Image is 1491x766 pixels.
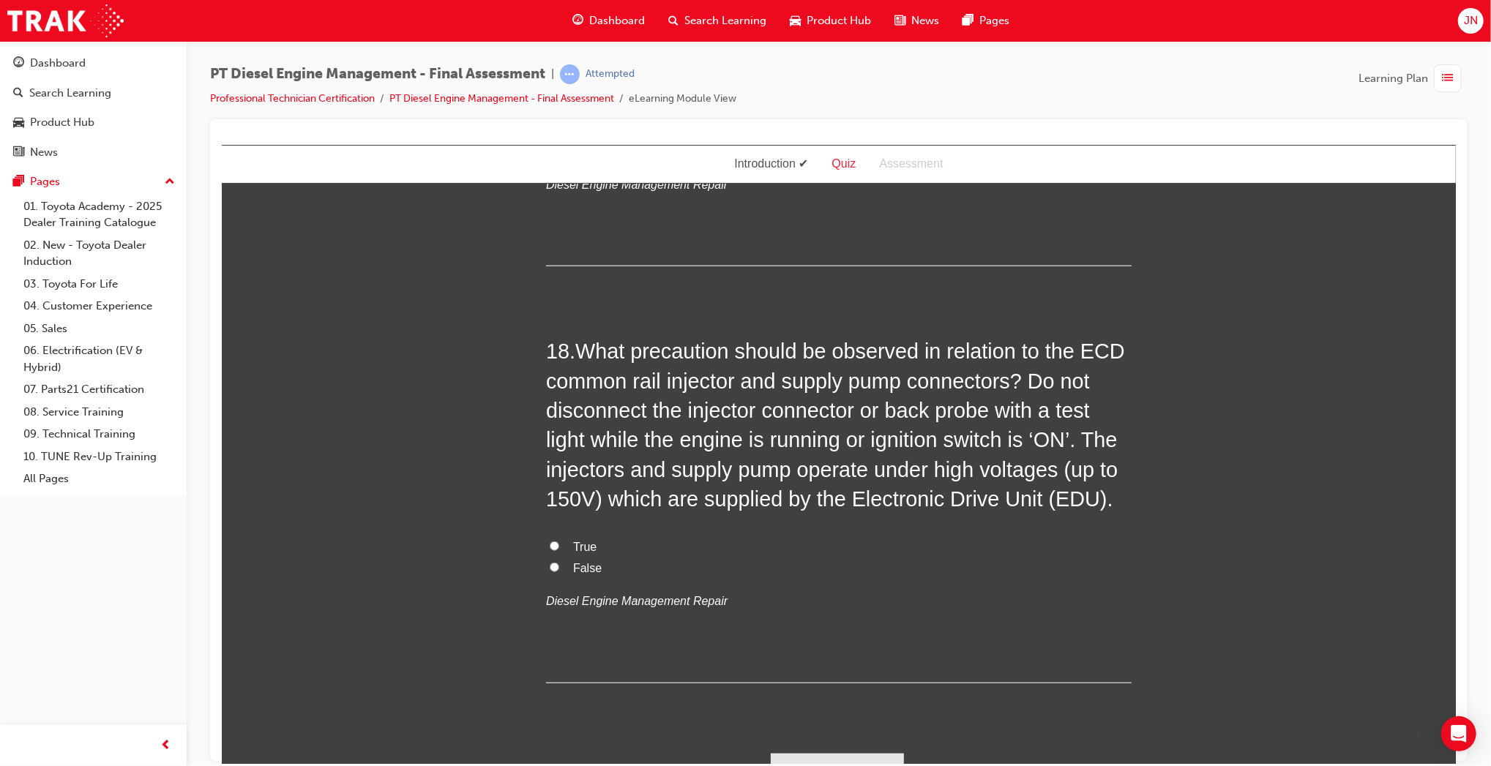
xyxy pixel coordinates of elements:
span: Product Hub [807,12,871,29]
span: pages-icon [963,12,974,30]
span: Pages [979,12,1009,29]
a: Search Learning [6,80,181,107]
a: news-iconNews [883,6,951,36]
a: car-iconProduct Hub [778,6,883,36]
span: guage-icon [13,57,24,70]
div: Quiz [599,8,646,29]
span: up-icon [165,173,175,192]
button: DashboardSearch LearningProduct HubNews [6,47,181,168]
a: 01. Toyota Academy - 2025 Dealer Training Catalogue [18,195,181,234]
span: pages-icon [13,176,24,189]
input: True [328,396,337,405]
div: Attempted [586,67,635,81]
span: search-icon [668,12,679,30]
span: guage-icon [572,12,583,30]
span: list-icon [1443,70,1454,88]
a: Professional Technician Certification [210,92,375,105]
a: News [6,139,181,166]
span: False [351,416,380,429]
span: news-icon [13,146,24,159]
button: Learning Plan [1359,64,1468,92]
span: news-icon [894,12,905,30]
span: learningRecordVerb_ATTEMPT-icon [560,64,580,84]
span: Learning Plan [1359,70,1428,87]
span: car-icon [790,12,801,30]
em: Diesel Engine Management Repair [324,33,506,45]
div: Assessment [646,8,733,29]
span: What precaution should be observed in relation to the ECD common rail injector and supply pump co... [324,194,903,365]
a: 02. New - Toyota Dealer Induction [18,234,181,273]
button: Pages [6,168,181,195]
span: Dashboard [589,12,645,29]
a: PT Diesel Engine Management - Final Assessment [389,92,614,105]
span: Search Learning [684,12,766,29]
span: News [911,12,939,29]
a: 07. Parts21 Certification [18,378,181,401]
span: car-icon [13,116,24,129]
a: 08. Service Training [18,401,181,424]
div: Open Intercom Messenger [1441,716,1476,751]
div: News [30,144,58,161]
span: search-icon [13,87,23,100]
div: Product Hub [30,114,94,131]
span: PT Diesel Engine Management - Final Assessment [210,66,545,83]
a: 03. Toyota For Life [18,273,181,296]
a: 04. Customer Experience [18,295,181,318]
a: 05. Sales [18,318,181,340]
h2: 18 . [324,191,910,368]
a: All Pages [18,468,181,490]
a: Dashboard [6,50,181,77]
button: JN [1458,8,1484,34]
div: Pages [30,173,60,190]
a: pages-iconPages [951,6,1021,36]
div: Introduction [501,8,598,29]
input: False [328,417,337,427]
img: Trak [7,4,124,37]
a: guage-iconDashboard [561,6,657,36]
em: Diesel Engine Management Repair [324,449,506,462]
a: Product Hub [6,109,181,136]
a: 06. Electrification (EV & Hybrid) [18,339,181,378]
span: JN [1464,12,1478,29]
span: prev-icon [161,737,172,755]
a: 09. Technical Training [18,423,181,446]
li: eLearning Module View [629,91,736,108]
a: 10. TUNE Rev-Up Training [18,446,181,468]
span: True [351,395,375,408]
div: Dashboard [30,55,86,72]
a: search-iconSearch Learning [657,6,778,36]
button: Submit Answers [549,608,682,649]
div: Search Learning [29,85,111,102]
span: | [551,66,554,83]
